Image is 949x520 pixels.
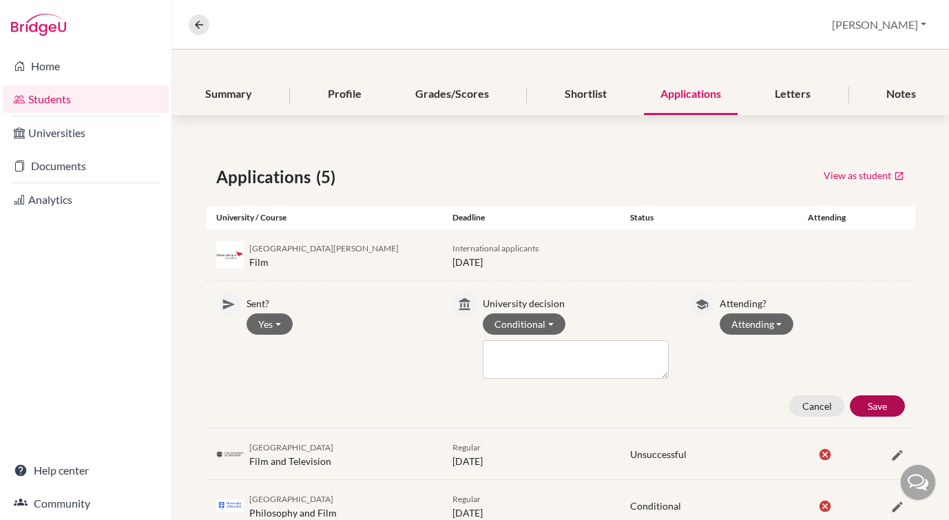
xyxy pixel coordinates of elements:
[249,442,333,453] span: [GEOGRAPHIC_DATA]
[630,448,687,460] span: Unsuccessful
[720,292,905,311] p: Attending?
[3,457,169,484] a: Help center
[311,74,378,115] div: Profile
[758,74,827,115] div: Letters
[3,52,169,80] a: Home
[3,119,169,147] a: Universities
[216,449,244,459] img: gb_e56_d3pj2c4f.png
[483,313,565,335] button: Conditional
[399,74,505,115] div: Grades/Scores
[630,500,681,512] span: Conditional
[249,243,399,253] span: [GEOGRAPHIC_DATA][PERSON_NAME]
[3,152,169,180] a: Documents
[249,494,333,504] span: [GEOGRAPHIC_DATA]
[316,165,341,189] span: (5)
[548,74,623,115] div: Shortlist
[3,490,169,517] a: Community
[442,491,620,520] div: [DATE]
[720,313,794,335] button: Attending
[32,10,60,22] span: Help
[249,439,333,468] div: Film and Television
[3,186,169,214] a: Analytics
[247,313,293,335] button: Yes
[216,241,244,269] img: gb_e59_2oe2v3gb.jpeg
[216,165,316,189] span: Applications
[850,395,905,417] button: Save
[452,494,481,504] span: Regular
[249,240,399,269] div: Film
[823,165,905,186] a: View as student
[206,211,442,224] div: University / Course
[452,243,539,253] span: International applicants
[442,439,620,468] div: [DATE]
[249,491,337,520] div: Philosophy and Film
[247,292,432,311] p: Sent?
[442,240,620,269] div: [DATE]
[789,395,844,417] button: Cancel
[216,499,244,512] img: gb_d65_qnfu08jz.jpeg
[452,442,481,453] span: Regular
[826,12,932,38] button: [PERSON_NAME]
[3,85,169,113] a: Students
[483,292,668,311] p: University decision
[620,211,797,224] div: Status
[442,211,620,224] div: Deadline
[797,211,856,224] div: Attending
[189,74,269,115] div: Summary
[644,74,738,115] div: Applications
[870,74,932,115] div: Notes
[11,14,66,36] img: Bridge-U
